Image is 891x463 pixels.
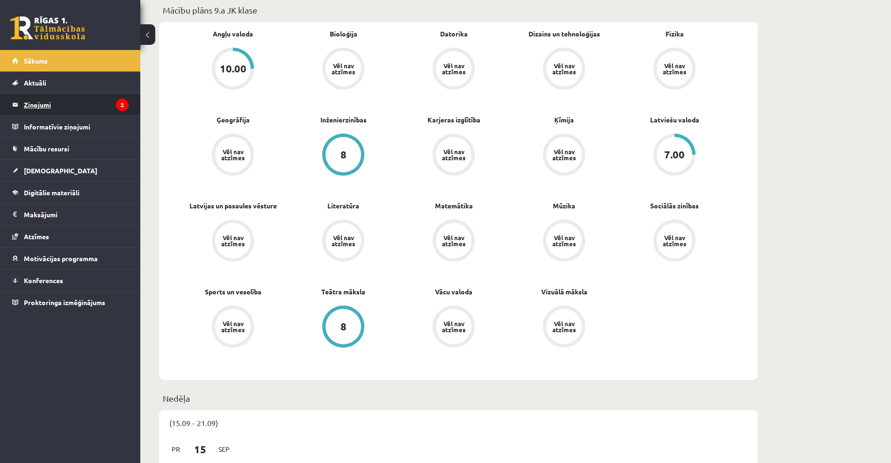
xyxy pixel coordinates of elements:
a: Vēl nav atzīmes [619,48,730,92]
a: Angļu valoda [213,29,253,39]
legend: Maksājumi [24,204,129,225]
a: Vēl nav atzīmes [178,220,288,264]
div: 7.00 [664,150,685,160]
div: Vēl nav atzīmes [661,63,688,75]
p: Mācību plāns 9.a JK klase [163,4,754,16]
a: Konferences [12,270,129,291]
span: Digitālie materiāli [24,188,80,197]
div: Vēl nav atzīmes [330,63,356,75]
span: Sākums [24,57,48,65]
a: 8 [288,306,398,349]
a: Sports un veselība [205,287,261,297]
a: Aktuāli [12,72,129,93]
a: Ķīmija [554,115,574,125]
a: Informatīvie ziņojumi [12,116,129,137]
a: Latviešu valoda [650,115,699,125]
a: 8 [288,134,398,178]
a: Digitālie materiāli [12,182,129,203]
a: Mācību resursi [12,138,129,159]
a: [DEMOGRAPHIC_DATA] [12,160,129,181]
a: Vēl nav atzīmes [509,134,619,178]
a: Fizika [666,29,684,39]
a: Vēl nav atzīmes [178,134,288,178]
span: Aktuāli [24,78,46,87]
a: Ziņojumi2 [12,94,129,115]
a: Matemātika [435,201,473,211]
a: Vēl nav atzīmes [509,220,619,264]
a: Vēl nav atzīmes [288,48,398,92]
div: Vēl nav atzīmes [441,149,467,161]
p: Nedēļa [163,392,754,405]
a: Bioloģija [330,29,357,39]
a: Latvijas un pasaules vēsture [189,201,277,211]
div: Vēl nav atzīmes [551,149,577,161]
a: Maksājumi [12,204,129,225]
a: Rīgas 1. Tālmācības vidusskola [10,16,85,40]
div: Vēl nav atzīmes [551,321,577,333]
span: Pr [166,442,186,456]
a: Teātra māksla [321,287,365,297]
div: Vēl nav atzīmes [441,235,467,247]
a: Atzīmes [12,226,129,247]
div: 10.00 [220,64,246,74]
div: (15.09 - 21.09) [159,410,758,435]
div: Vēl nav atzīmes [661,235,688,247]
a: 7.00 [619,134,730,178]
a: Vēl nav atzīmes [398,48,509,92]
a: Vēl nav atzīmes [619,220,730,264]
div: Vēl nav atzīmes [220,321,246,333]
div: 8 [340,321,347,332]
span: Sep [214,442,234,456]
a: Proktoringa izmēģinājums [12,292,129,313]
a: Dizains un tehnoloģijas [529,29,600,39]
a: Vēl nav atzīmes [509,48,619,92]
a: 10.00 [178,48,288,92]
i: 2 [116,99,129,111]
span: Mācību resursi [24,144,69,153]
legend: Ziņojumi [24,94,129,115]
a: Inženierzinības [320,115,367,125]
a: Motivācijas programma [12,248,129,269]
a: Vēl nav atzīmes [509,306,619,349]
a: Vizuālā māksla [541,287,587,297]
a: Mūzika [553,201,575,211]
div: Vēl nav atzīmes [220,149,246,161]
a: Vēl nav atzīmes [178,306,288,349]
div: Vēl nav atzīmes [551,63,577,75]
a: Sākums [12,50,129,71]
a: Literatūra [327,201,359,211]
div: Vēl nav atzīmes [441,63,467,75]
legend: Informatīvie ziņojumi [24,116,129,137]
a: Datorika [440,29,468,39]
span: Konferences [24,276,63,285]
div: Vēl nav atzīmes [330,235,356,247]
span: Motivācijas programma [24,254,98,263]
a: Ģeogrāfija [217,115,250,125]
a: Vēl nav atzīmes [398,220,509,264]
span: Proktoringa izmēģinājums [24,298,105,306]
div: 8 [340,150,347,160]
div: Vēl nav atzīmes [551,235,577,247]
div: Vēl nav atzīmes [441,321,467,333]
a: Vēl nav atzīmes [398,134,509,178]
span: 15 [186,442,215,457]
a: Sociālās zinības [650,201,699,211]
a: Vēl nav atzīmes [288,220,398,264]
span: Atzīmes [24,232,49,241]
div: Vēl nav atzīmes [220,235,246,247]
a: Karjeras izglītība [427,115,480,125]
a: Vēl nav atzīmes [398,306,509,349]
a: Vācu valoda [435,287,472,297]
span: [DEMOGRAPHIC_DATA] [24,166,97,175]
